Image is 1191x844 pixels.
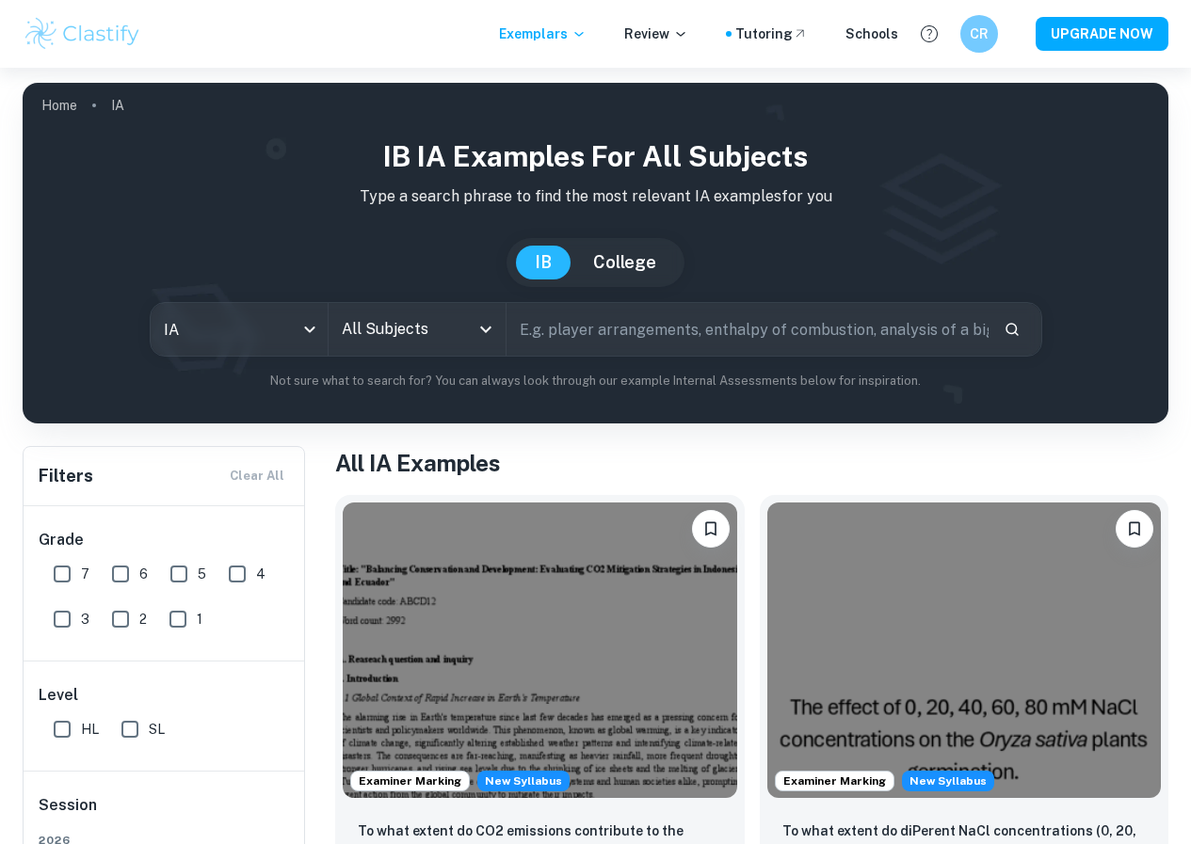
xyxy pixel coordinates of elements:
h6: CR [969,24,990,44]
a: Tutoring [735,24,808,44]
span: New Syllabus [477,771,570,791]
img: ESS IA example thumbnail: To what extent do diPerent NaCl concentr [767,502,1162,798]
span: 3 [81,609,89,629]
button: UPGRADE NOW [1036,17,1168,51]
img: ESS IA example thumbnail: To what extent do CO2 emissions contribu [343,502,737,798]
span: 4 [256,564,266,584]
span: HL [81,719,99,740]
h1: IB IA examples for all subjects [38,135,1153,178]
p: IA [111,95,124,116]
h1: All IA Examples [335,446,1168,480]
img: Clastify logo [23,15,142,53]
span: Examiner Marking [351,772,469,789]
div: Starting from the May 2026 session, the ESS IA requirements have changed. We created this exempla... [902,771,994,791]
button: Help and Feedback [913,18,945,50]
span: 6 [139,564,148,584]
span: Examiner Marking [776,772,893,789]
span: New Syllabus [902,771,994,791]
button: CR [960,15,998,53]
button: Bookmark [1116,510,1153,548]
p: Not sure what to search for? You can always look through our example Internal Assessments below f... [38,372,1153,390]
h6: Level [39,684,291,707]
div: IA [151,303,328,356]
input: E.g. player arrangements, enthalpy of combustion, analysis of a big city... [507,303,989,356]
span: 1 [197,609,202,629]
span: 2 [139,609,147,629]
h6: Grade [39,529,291,551]
button: College [574,246,675,279]
button: Bookmark [692,510,730,548]
span: 5 [198,564,206,584]
button: Search [996,313,1028,345]
a: Home [41,92,77,119]
a: Schools [845,24,898,44]
span: SL [149,719,165,740]
span: 7 [81,564,89,584]
p: Type a search phrase to find the most relevant IA examples for you [38,185,1153,208]
img: profile cover [23,83,1168,423]
button: IB [516,246,571,279]
button: Open [473,316,499,342]
h6: Session [39,794,291,832]
div: Starting from the May 2026 session, the ESS IA requirements have changed. We created this exempla... [477,771,570,791]
p: Review [624,24,688,44]
p: Exemplars [499,24,587,44]
h6: Filters [39,463,93,489]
